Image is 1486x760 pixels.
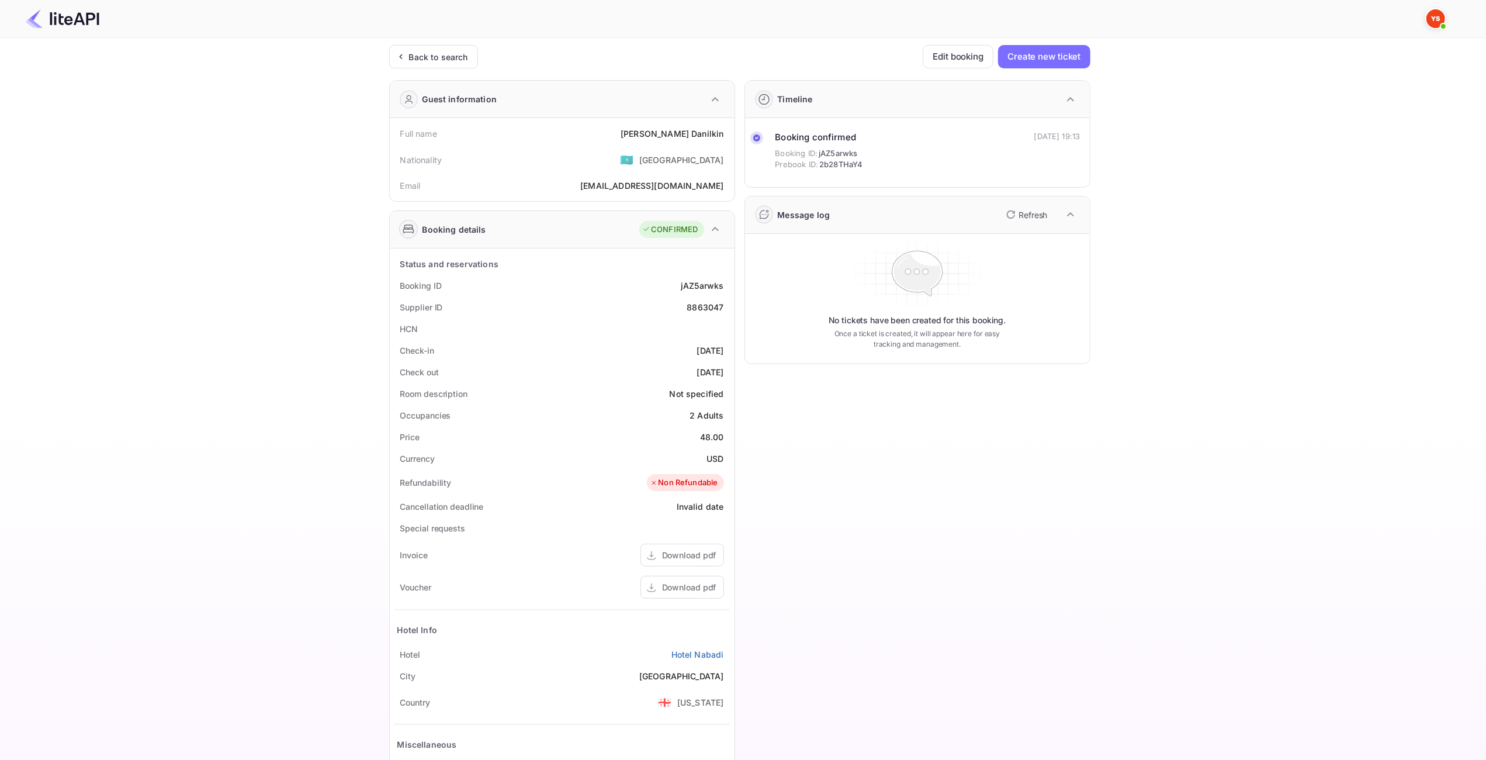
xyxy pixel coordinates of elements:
[642,224,698,236] div: CONFIRMED
[400,522,465,534] div: Special requests
[677,696,724,709] div: [US_STATE]
[829,315,1006,326] p: No tickets have been created for this booking.
[998,45,1090,68] button: Create new ticket
[400,696,430,709] div: Country
[775,131,863,144] div: Booking confirmed
[681,279,723,292] div: jAZ5arwks
[400,388,467,400] div: Room description
[662,549,716,561] div: Download pdf
[620,149,633,170] span: United States
[670,388,724,400] div: Not specified
[662,581,716,593] div: Download pdf
[400,581,431,593] div: Voucher
[650,477,718,489] div: Non Refundable
[400,500,484,513] div: Cancellation deadline
[775,148,818,160] span: Booking ID:
[400,549,428,561] div: Invoice
[400,670,416,682] div: City
[690,409,723,422] div: 2 Adults
[400,301,443,313] div: Supplier ID
[778,209,830,221] div: Message log
[400,154,442,166] div: Nationality
[700,431,724,443] div: 48.00
[409,51,468,63] div: Back to search
[1019,209,1048,221] p: Refresh
[400,648,421,661] div: Hotel
[400,409,451,422] div: Occupancies
[825,329,1010,350] p: Once a ticket is created, it will appear here for easy tracking and management.
[400,431,420,443] div: Price
[397,624,438,636] div: Hotel Info
[999,205,1052,224] button: Refresh
[697,366,724,378] div: [DATE]
[775,159,819,171] span: Prebook ID:
[400,452,435,465] div: Currency
[400,258,498,270] div: Status and reservations
[400,366,439,378] div: Check out
[621,127,723,140] div: [PERSON_NAME] Danilkin
[400,344,434,357] div: Check-in
[400,127,437,140] div: Full name
[687,301,723,313] div: 8863047
[677,500,724,513] div: Invalid date
[923,45,993,68] button: Edit booking
[400,179,421,192] div: Email
[400,279,442,292] div: Booking ID
[697,344,724,357] div: [DATE]
[26,9,99,28] img: LiteAPI Logo
[706,452,723,465] div: USD
[422,93,497,105] div: Guest information
[778,93,813,105] div: Timeline
[658,692,671,713] span: United States
[400,323,418,335] div: HCN
[639,154,724,166] div: [GEOGRAPHIC_DATA]
[819,159,862,171] span: 2b28THaY4
[397,738,457,751] div: Miscellaneous
[1034,131,1080,143] div: [DATE] 19:13
[400,476,452,489] div: Refundability
[819,148,857,160] span: jAZ5arwks
[639,670,724,682] div: [GEOGRAPHIC_DATA]
[671,648,724,661] a: Hotel Nabadi
[422,223,486,236] div: Booking details
[1426,9,1445,28] img: Yandex Support
[580,179,723,192] div: [EMAIL_ADDRESS][DOMAIN_NAME]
